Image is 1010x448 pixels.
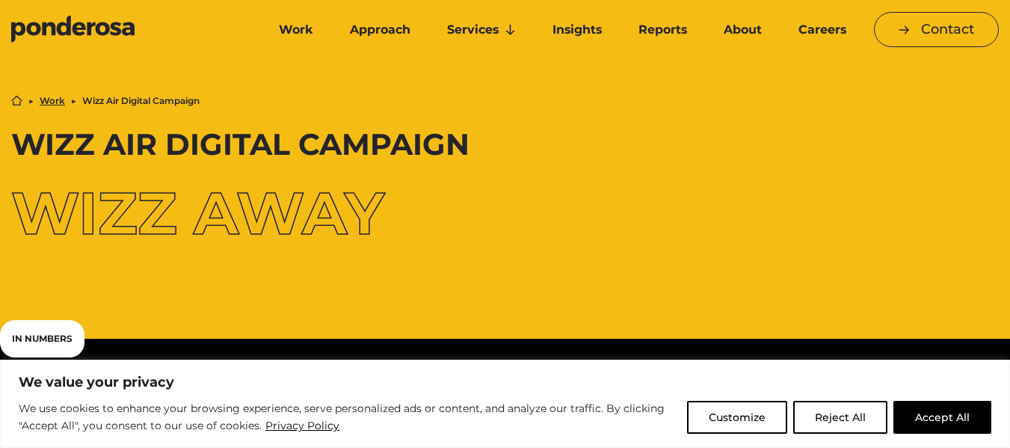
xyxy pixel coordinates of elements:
[40,96,65,105] a: Work
[264,14,329,46] a: Work
[19,400,676,435] p: We use cookies to enhance your browsing experience, serve personalized ads or content, and analyz...
[335,14,426,46] a: Approach
[709,14,777,46] a: About
[265,417,340,435] a: Privacy Policy
[874,12,999,47] a: Contact
[82,96,200,105] li: Wizz Air Digital Campaign
[538,14,618,46] a: Insights
[11,130,999,160] h1: Wizz Air Digital Campaign
[11,15,241,45] a: Go to homepage
[11,95,22,106] a: Home
[71,96,76,105] li: ▶︎
[783,14,862,46] a: Careers
[893,401,991,434] button: Accept All
[28,96,34,105] li: ▶︎
[793,401,887,434] button: Reject All
[11,184,999,243] div: Wizz Away
[687,401,787,434] button: Customize
[623,14,703,46] a: Reports
[432,14,532,46] a: Services
[19,373,991,391] p: We value your privacy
